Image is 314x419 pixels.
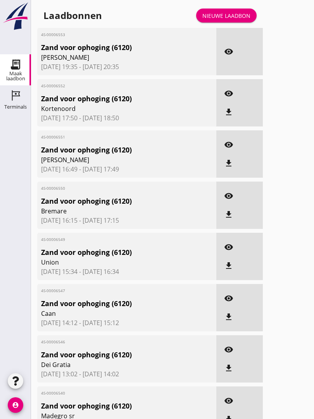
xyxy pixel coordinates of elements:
[224,312,233,322] i: file_download
[41,309,184,318] span: Caan
[224,364,233,373] i: file_download
[41,318,212,327] span: [DATE] 14:12 - [DATE] 15:12
[41,267,212,276] span: [DATE] 15:34 - [DATE] 16:34
[41,104,184,113] span: Kortenoord
[41,206,184,216] span: Bremare
[41,196,184,206] span: Zand voor ophoging (6120)
[4,104,27,109] div: Terminals
[224,89,233,98] i: visibility
[41,145,184,155] span: Zand voor ophoging (6120)
[41,83,184,89] span: 4S-00006552
[196,9,257,23] a: Nieuwe laadbon
[41,237,184,242] span: 4S-00006549
[224,396,233,405] i: visibility
[224,210,233,219] i: file_download
[41,113,212,123] span: [DATE] 17:50 - [DATE] 18:50
[224,261,233,270] i: file_download
[41,164,212,174] span: [DATE] 16:49 - [DATE] 17:49
[41,369,212,379] span: [DATE] 13:02 - [DATE] 14:02
[41,298,184,309] span: Zand voor ophoging (6120)
[41,134,184,140] span: 4S-00006551
[41,42,184,53] span: Zand voor ophoging (6120)
[41,185,184,191] span: 4S-00006550
[224,242,233,252] i: visibility
[41,62,212,71] span: [DATE] 19:35 - [DATE] 20:35
[41,93,184,104] span: Zand voor ophoging (6120)
[41,258,184,267] span: Union
[2,2,29,31] img: logo-small.a267ee39.svg
[41,339,184,345] span: 4S-00006546
[41,360,184,369] span: Dei Gratia
[41,155,184,164] span: [PERSON_NAME]
[41,216,212,225] span: [DATE] 16:15 - [DATE] 17:15
[41,53,184,62] span: [PERSON_NAME]
[202,12,250,20] div: Nieuwe laadbon
[41,288,184,294] span: 4S-00006547
[41,390,184,396] span: 4S-00006540
[224,294,233,303] i: visibility
[224,191,233,201] i: visibility
[41,401,184,411] span: Zand voor ophoging (6120)
[41,247,184,258] span: Zand voor ophoging (6120)
[224,47,233,56] i: visibility
[224,345,233,354] i: visibility
[224,159,233,168] i: file_download
[43,9,102,22] div: Laadbonnen
[224,107,233,117] i: file_download
[41,32,184,38] span: 4S-00006553
[224,140,233,149] i: visibility
[41,350,184,360] span: Zand voor ophoging (6120)
[8,397,23,413] i: account_circle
